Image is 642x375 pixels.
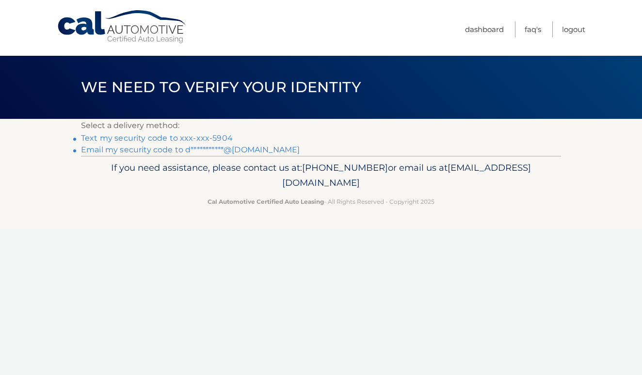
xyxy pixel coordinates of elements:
a: Logout [562,21,585,37]
a: Cal Automotive [57,10,188,44]
strong: Cal Automotive Certified Auto Leasing [208,198,324,205]
a: Dashboard [465,21,504,37]
p: - All Rights Reserved - Copyright 2025 [87,196,555,207]
p: If you need assistance, please contact us at: or email us at [87,160,555,191]
span: We need to verify your identity [81,78,361,96]
p: Select a delivery method: [81,119,561,132]
a: FAQ's [525,21,541,37]
span: [PHONE_NUMBER] [302,162,388,173]
a: Text my security code to xxx-xxx-5904 [81,133,233,143]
